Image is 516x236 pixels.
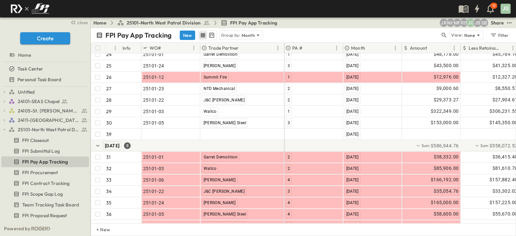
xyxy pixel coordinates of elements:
button: kanban view [207,31,216,39]
div: FPI Pay App Trackingtest [1,156,89,167]
span: 25101-03 [143,108,164,115]
button: Menu [450,44,458,52]
span: $48,178.00 [434,50,459,58]
button: Sort [163,44,170,52]
button: close [68,17,89,27]
button: Sort [304,44,311,52]
span: $38,332.00 [434,153,459,161]
div: Regina Barnett (rbarnett@fpibuilders.com) [460,19,468,27]
p: 30 [106,120,112,126]
span: [PERSON_NAME] [204,200,236,205]
span: 1 [288,52,290,57]
span: Personal Task Board [17,76,61,83]
span: 4 [288,223,290,228]
button: Sort [428,44,436,52]
a: Untitled [9,87,88,97]
span: Garret Demolition [204,155,238,159]
span: [DATE] [105,143,120,148]
p: 34 [106,188,112,195]
span: 2 [288,155,290,159]
p: 27 [106,85,111,92]
button: Sort [502,44,509,52]
p: 33 [106,177,112,183]
a: FPI Procurement [1,168,88,177]
span: Task Center [17,65,43,72]
span: Wallco [204,109,217,114]
nav: breadcrumbs [93,19,282,26]
p: 26 [106,74,112,81]
span: $165,000.00 [431,199,459,206]
div: Info [123,39,131,57]
p: 17 [492,3,496,9]
div: Josh Gille (jgille@fpibuilders.com) [467,19,475,27]
a: Home [93,19,106,26]
span: 25101-24 [143,199,164,206]
div: FPI Request For Proposaltest [1,221,89,232]
a: FPI Closeout [1,136,88,145]
span: FPI Submittal Log [22,148,60,154]
span: FPI Pay App Tracking [230,19,277,26]
div: FPI Procurementtest [1,167,89,178]
span: 4 [288,200,290,205]
div: Info [121,43,141,53]
p: Less Retainage Amount [469,45,500,51]
a: Team Tracking Task Board [1,200,88,209]
span: FPI Contract Tracking [22,180,70,187]
span: $166,192.00 [431,176,459,184]
span: 24101-SEAS Chapel [18,98,59,105]
button: Menu [391,44,399,52]
button: test [505,19,513,27]
a: 24101-SEAS Chapel [9,97,88,106]
span: Wallco [204,166,217,171]
button: New [180,31,195,40]
span: [DATE] [346,98,359,102]
span: FPI Scope Gap Log [22,191,63,197]
a: FPI Scope Gap Log [1,189,88,199]
p: FPI Pay App Tracking [105,31,172,40]
span: [DATE] [346,109,359,114]
button: Menu [274,44,282,52]
p: 39 [106,131,112,138]
span: 3 [288,121,290,125]
span: [PERSON_NAME] Steel [204,212,247,217]
span: [DATE] [346,223,359,228]
span: NTD Mechanical [204,86,235,91]
span: 1 [288,109,290,114]
div: 24105-St. Matthew Kitchen Renotest [1,105,89,116]
div: Sterling Barnett (sterling@fpibuilders.com) [480,19,488,27]
span: J&C [PERSON_NAME] [204,189,245,194]
span: $85,906.00 [434,164,459,172]
p: 36 [106,211,112,218]
p: Month [351,45,365,51]
p: Trade Partner [208,45,239,51]
span: FPI Closeout [22,137,49,144]
span: FPI Procurement [22,169,58,176]
span: 25101-12 [143,74,164,81]
button: row view [199,31,207,39]
span: [DATE] [346,178,359,182]
div: 8 [124,142,131,149]
span: 1 [288,75,290,80]
span: [DATE] [346,155,359,159]
div: Jayden Ramirez (jramirez@fpibuilders.com) [440,19,448,27]
span: 25101-North West Patrol Division [18,126,79,133]
span: Garret Demolition [204,52,238,57]
button: Menu [111,44,119,52]
span: [PERSON_NAME] [204,63,236,68]
span: 4 [288,212,290,217]
a: Personal Task Board [1,75,88,84]
div: 24111-[GEOGRAPHIC_DATA]test [1,115,89,126]
div: Personal Task Boardtest [1,74,89,85]
a: FPI Pay App Tracking [1,157,88,167]
button: Sort [367,44,374,52]
span: [PERSON_NAME] Steel [204,121,247,125]
p: 24 [106,51,112,58]
a: 24105-St. Matthew Kitchen Reno [9,106,88,115]
div: Nila Hutcheson (nhutcheson@fpibuilders.com) [446,19,455,27]
span: 25101-05 [143,211,164,218]
span: [DATE] [346,86,359,91]
div: # [104,43,121,53]
p: Sum [422,143,430,148]
div: FPI Closeouttest [1,135,89,146]
span: [DATE] [346,200,359,205]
